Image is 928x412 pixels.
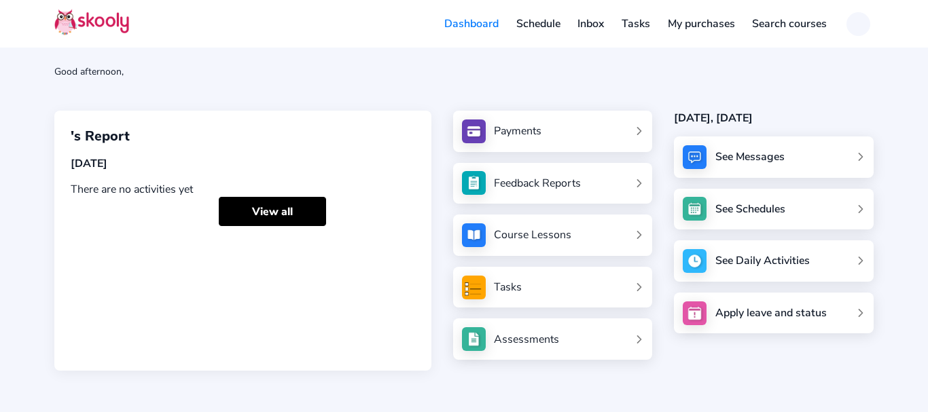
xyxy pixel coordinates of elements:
[674,240,874,282] a: See Daily Activities
[683,249,707,273] img: activity.jpg
[462,119,644,143] a: Payments
[462,171,486,195] img: see_atten.jpg
[715,149,785,164] div: See Messages
[683,301,707,325] img: apply_leave.jpg
[71,182,415,197] div: There are no activities yet
[462,171,644,195] a: Feedback Reports
[683,197,707,221] img: schedule.jpg
[462,223,644,247] a: Course Lessons
[674,111,874,126] div: [DATE], [DATE]
[71,127,130,145] span: 's Report
[54,65,874,78] div: Good afternoon,
[507,13,569,35] a: Schedule
[659,13,744,35] a: My purchases
[494,227,571,242] div: Course Lessons
[715,253,810,268] div: See Daily Activities
[494,124,541,138] div: Payments
[462,119,486,143] img: payments.jpg
[674,293,874,334] a: Apply leave and status
[462,276,644,299] a: Tasks
[569,13,613,35] a: Inbox
[435,13,507,35] a: Dashboard
[462,223,486,247] img: courses.jpg
[494,332,559,347] div: Assessments
[743,13,836,35] a: Search courses
[462,327,644,351] a: Assessments
[54,9,129,35] img: Skooly
[613,13,659,35] a: Tasks
[219,197,326,226] a: View all
[683,145,707,169] img: messages.jpg
[494,176,581,191] div: Feedback Reports
[462,327,486,351] img: assessments.jpg
[715,202,785,217] div: See Schedules
[715,305,827,320] div: Apply leave and status
[71,156,415,171] div: [DATE]
[494,280,522,295] div: Tasks
[674,189,874,230] a: See Schedules
[462,276,486,299] img: tasksForMpWeb.png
